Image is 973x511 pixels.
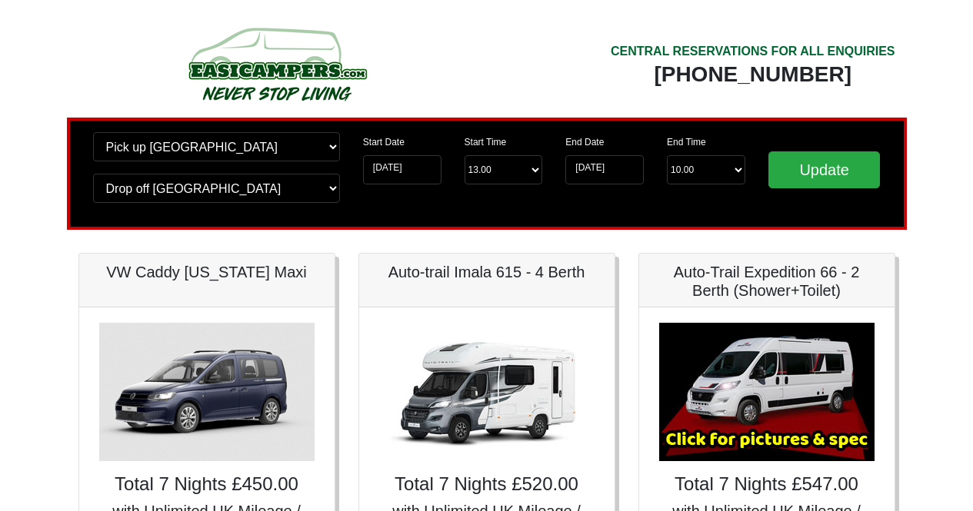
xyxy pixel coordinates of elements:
img: Auto-Trail Expedition 66 - 2 Berth (Shower+Toilet) [659,323,875,461]
input: Update [768,151,881,188]
h5: Auto-Trail Expedition 66 - 2 Berth (Shower+Toilet) [655,263,879,300]
img: VW Caddy California Maxi [99,323,315,461]
div: [PHONE_NUMBER] [611,61,895,88]
input: Return Date [565,155,644,184]
img: campers-checkout-logo.png [131,22,423,106]
label: End Date [565,135,604,149]
label: Start Time [465,135,507,149]
h4: Total 7 Nights £547.00 [655,473,879,496]
h5: Auto-trail Imala 615 - 4 Berth [375,263,599,281]
img: Auto-trail Imala 615 - 4 Berth [379,323,595,461]
input: Start Date [363,155,442,184]
label: End Time [667,135,706,149]
label: Start Date [363,135,405,149]
h5: VW Caddy [US_STATE] Maxi [95,263,319,281]
h4: Total 7 Nights £450.00 [95,473,319,496]
h4: Total 7 Nights £520.00 [375,473,599,496]
div: CENTRAL RESERVATIONS FOR ALL ENQUIRIES [611,42,895,61]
